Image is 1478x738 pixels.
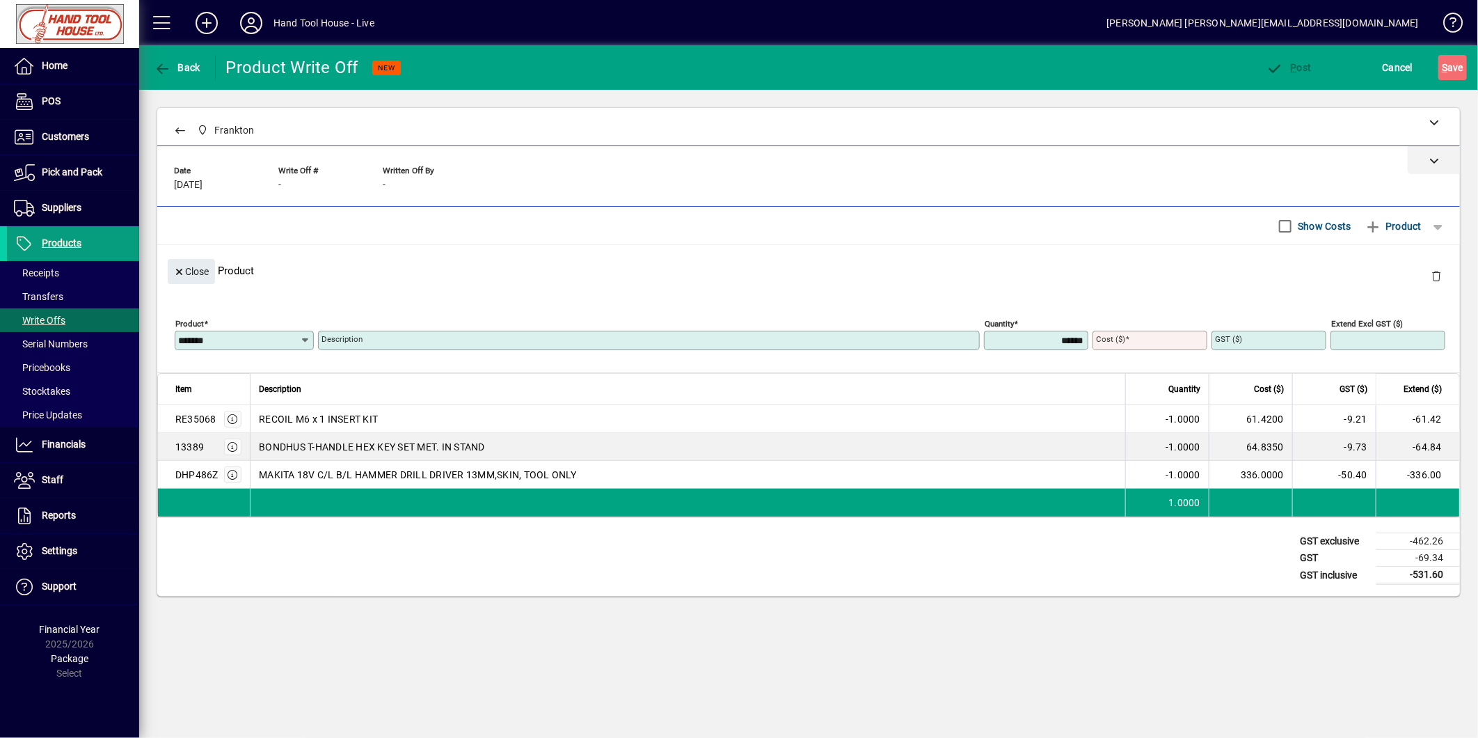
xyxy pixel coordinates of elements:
td: RECOIL M6 x 1 INSERT KIT [250,405,1125,433]
span: GST ($) [1340,382,1367,397]
a: Customers [7,120,139,155]
a: Pricebooks [7,356,139,379]
span: Back [154,62,200,73]
span: Settings [42,545,77,556]
mat-label: Cost ($) [1096,334,1125,344]
td: -1.0000 [1125,433,1209,461]
mat-label: Product [175,319,204,329]
label: Show Costs [1295,219,1351,233]
mat-label: Extend excl GST ($) [1331,319,1403,329]
div: [PERSON_NAME] [PERSON_NAME][EMAIL_ADDRESS][DOMAIN_NAME] [1106,12,1419,34]
td: 1.0000 [1125,489,1209,517]
span: - [278,180,281,191]
span: Item [175,382,192,397]
td: 64.8350 [1209,433,1292,461]
span: Financials [42,439,86,450]
div: Hand Tool House - Live [273,12,374,34]
td: GST exclusive [1293,533,1376,550]
span: Cancel [1383,56,1413,79]
td: -1.0000 [1125,461,1209,489]
span: Pick and Pack [42,166,102,178]
td: MAKITA 18V C/L B/L HAMMER DRILL DRIVER 13MM,SKIN, TOOL ONLY [250,461,1125,489]
span: [DATE] [174,180,202,191]
td: -69.34 [1376,550,1460,567]
td: 61.4200 [1209,405,1292,433]
button: Cancel [1379,55,1417,80]
div: Product [157,245,1460,296]
span: S [1442,62,1447,73]
span: Products [42,237,81,249]
button: Back [150,55,204,80]
a: Pick and Pack [7,155,139,190]
span: Description [259,382,301,397]
span: Customers [42,131,89,142]
mat-label: Description [321,334,363,344]
span: P [1291,62,1297,73]
button: Delete [1420,259,1453,292]
div: 13389 [175,440,204,454]
td: -50.40 [1292,461,1376,489]
span: - [383,180,386,191]
a: Support [7,570,139,604]
button: Save [1438,55,1467,80]
td: -1.0000 [1125,405,1209,433]
td: -61.42 [1376,405,1459,433]
app-page-header-button: Back [139,55,216,80]
button: Add [184,10,229,36]
a: Knowledge Base [1433,3,1461,48]
span: Quantity [1168,382,1200,397]
span: Home [42,60,67,71]
span: NEW [378,63,395,72]
td: -336.00 [1376,461,1459,489]
td: 336.0000 [1209,461,1292,489]
a: Price Updates [7,403,139,427]
a: Transfers [7,285,139,308]
span: Staff [42,474,63,485]
span: Pricebooks [14,362,70,373]
span: Cost ($) [1254,382,1284,397]
span: Reports [42,510,76,521]
span: Close [173,260,209,283]
button: Close [168,259,215,284]
span: Extend ($) [1404,382,1442,397]
a: Receipts [7,261,139,285]
a: Settings [7,534,139,569]
span: Serial Numbers [14,338,88,350]
div: DHP486Z [175,468,218,482]
a: Write Offs [7,308,139,332]
td: GST [1293,550,1376,567]
span: Transfers [14,291,63,302]
mat-label: GST ($) [1215,334,1242,344]
span: Price Updates [14,409,82,421]
span: ave [1442,56,1463,79]
a: POS [7,84,139,119]
a: Suppliers [7,191,139,226]
td: -9.73 [1292,433,1376,461]
mat-label: Quantity [985,319,1014,329]
span: ost [1266,62,1312,73]
span: Financial Year [40,624,100,635]
a: Stocktakes [7,379,139,403]
a: Serial Numbers [7,332,139,356]
span: Suppliers [42,202,81,213]
a: Home [7,49,139,84]
td: GST inclusive [1293,567,1376,584]
span: Receipts [14,267,59,278]
span: POS [42,95,61,107]
td: -531.60 [1376,567,1460,584]
a: Reports [7,498,139,533]
app-page-header-button: Delete [1420,269,1453,282]
button: Post [1263,55,1315,80]
td: -462.26 [1376,533,1460,550]
span: Support [42,581,77,592]
td: BONDHUS T-HANDLE HEX KEY SET MET. IN STAND [250,433,1125,461]
span: Write Offs [14,315,65,326]
td: -64.84 [1376,433,1459,461]
button: Profile [229,10,273,36]
a: Staff [7,463,139,498]
div: Product Write Off [226,56,358,79]
div: RE35068 [175,412,216,426]
span: Stocktakes [14,386,70,397]
a: Financials [7,427,139,462]
app-page-header-button: Close [164,265,218,277]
